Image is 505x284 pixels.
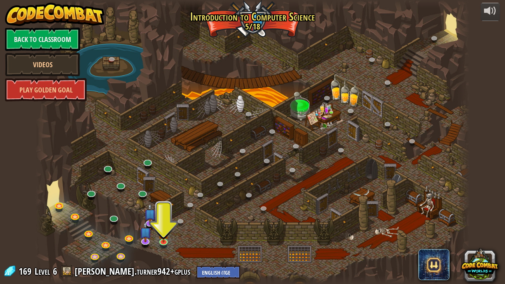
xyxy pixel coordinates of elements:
a: [PERSON_NAME].turner942+gplus [75,265,193,277]
a: Back to Classroom [5,28,80,51]
img: level-banner-unstarted-subscriber.png [144,204,156,225]
a: Videos [5,53,80,76]
span: 169 [19,265,34,277]
img: level-banner-unstarted-subscriber.png [139,221,151,242]
span: 6 [53,265,57,277]
img: level-banner-unstarted.png [158,224,169,243]
span: Level [35,265,50,278]
img: CodeCombat - Learn how to code by playing a game [5,3,104,26]
button: Adjust volume [481,3,500,21]
a: Play Golden Goal [5,78,87,101]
